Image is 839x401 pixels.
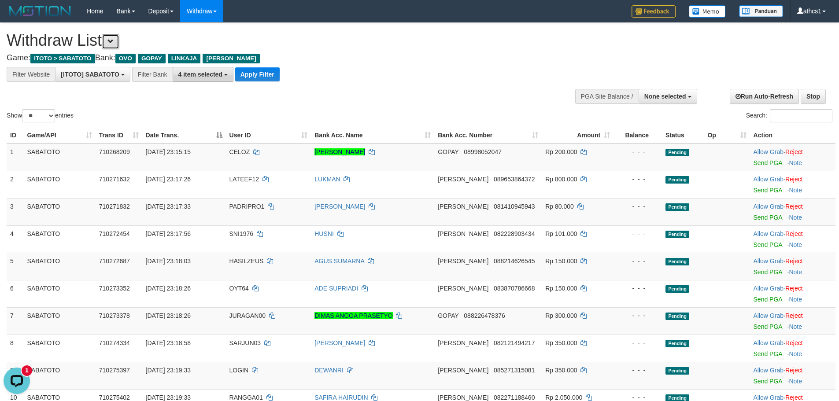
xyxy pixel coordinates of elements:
th: User ID: activate to sort column ascending [226,127,311,143]
span: 710272687 [99,258,130,265]
span: Copy 081410945943 to clipboard [494,203,535,210]
img: panduan.png [739,5,783,17]
span: Copy 089653864372 to clipboard [494,176,535,183]
span: Pending [665,285,689,293]
a: Allow Grab [754,203,784,210]
span: SARJUN03 [229,339,261,346]
button: [ITOTO] SABATOTO [55,67,130,82]
input: Search: [770,109,832,122]
span: [DATE] 23:18:03 [146,258,191,265]
span: Pending [665,231,689,238]
a: DEWANRI [314,367,344,374]
a: Reject [785,339,803,346]
span: [DATE] 23:18:58 [146,339,191,346]
div: - - - [617,311,658,320]
a: Note [789,241,802,248]
label: Show entries [7,109,74,122]
span: [PERSON_NAME] [203,54,259,63]
th: Bank Acc. Number: activate to sort column ascending [434,127,542,143]
td: · [750,335,835,362]
td: 4 [7,225,24,253]
span: 710271832 [99,203,130,210]
span: [PERSON_NAME] [438,203,488,210]
th: Bank Acc. Name: activate to sort column ascending [311,127,434,143]
div: - - - [617,175,658,184]
td: 1 [7,143,24,171]
span: JURAGAN00 [229,312,266,319]
span: Pending [665,258,689,265]
a: Reject [785,367,803,374]
td: SABATOTO [24,253,96,280]
span: CELOZ [229,148,250,155]
h4: Game: Bank: [7,54,551,63]
td: · [750,143,835,171]
span: LOGIN [229,367,249,374]
span: Copy 083870786668 to clipboard [494,285,535,292]
span: Copy 082271188460 to clipboard [494,394,535,401]
th: Trans ID: activate to sort column ascending [96,127,142,143]
a: Note [789,323,802,330]
button: None selected [639,89,697,104]
span: [DATE] 23:18:26 [146,285,191,292]
span: · [754,394,785,401]
a: Reject [785,258,803,265]
a: Allow Grab [754,367,784,374]
span: Pending [665,340,689,347]
span: Rp 200.000 [545,148,577,155]
span: Rp 150.000 [545,258,577,265]
span: Pending [665,176,689,184]
span: Copy 08998052047 to clipboard [464,148,502,155]
span: [PERSON_NAME] [438,339,488,346]
a: Send PGA [754,159,782,166]
span: [PERSON_NAME] [438,230,488,237]
span: OYT64 [229,285,249,292]
button: Open LiveChat chat widget [4,4,30,30]
a: [PERSON_NAME] [314,148,365,155]
span: 710272454 [99,230,130,237]
a: Note [789,214,802,221]
span: [DATE] 23:15:15 [146,148,191,155]
button: 4 item selected [173,67,233,82]
a: Run Auto-Refresh [730,89,799,104]
a: Note [789,296,802,303]
span: GOPAY [438,312,458,319]
span: HASILZEUS [229,258,264,265]
span: Rp 150.000 [545,285,577,292]
span: Rp 80.000 [545,203,574,210]
a: Reject [785,148,803,155]
span: 710273352 [99,285,130,292]
td: SABATOTO [24,307,96,335]
span: 4 item selected [178,71,222,78]
img: MOTION_logo.png [7,4,74,18]
div: new message indicator [22,1,32,12]
div: - - - [617,366,658,375]
span: RANGGA01 [229,394,263,401]
td: · [750,225,835,253]
th: Status [662,127,704,143]
a: Allow Grab [754,285,784,292]
span: Copy 085271315081 to clipboard [494,367,535,374]
th: Balance [614,127,662,143]
div: Filter Website [7,67,55,82]
td: 7 [7,307,24,335]
span: Rp 300.000 [545,312,577,319]
span: 710273378 [99,312,130,319]
span: Copy 088226478376 to clipboard [464,312,505,319]
a: [PERSON_NAME] [314,339,365,346]
a: Allow Grab [754,176,784,183]
td: SABATOTO [24,335,96,362]
td: SABATOTO [24,225,96,253]
a: Allow Grab [754,394,784,401]
div: - - - [617,257,658,265]
a: Note [789,350,802,357]
th: Action [750,127,835,143]
th: Game/API: activate to sort column ascending [24,127,96,143]
td: SABATOTO [24,198,96,225]
span: [DATE] 23:17:33 [146,203,191,210]
th: ID [7,127,24,143]
td: SABATOTO [24,362,96,389]
a: HUSNI [314,230,334,237]
span: OVO [115,54,136,63]
a: DIMAS ANGGA PRASETYO [314,312,392,319]
span: [PERSON_NAME] [438,367,488,374]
